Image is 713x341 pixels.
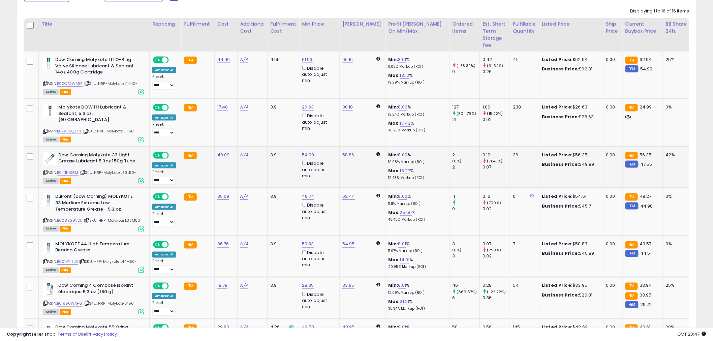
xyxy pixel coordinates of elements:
div: 3.9 [270,104,294,110]
span: OFF [168,105,179,111]
div: 54 [513,283,534,289]
div: ASIN: [43,104,144,142]
small: (0%) [452,158,462,164]
div: $26.81 [542,292,598,299]
div: Preset: [152,212,176,227]
a: Privacy Policy [87,331,117,337]
div: $45.89 [542,251,598,257]
div: $56.35 [542,152,598,158]
span: | SKU: HRP-Molykote L450- [84,301,136,306]
span: OFF [168,242,179,247]
div: Preset: [152,301,176,316]
div: Amazon AI [152,115,176,121]
small: FBM [625,301,639,308]
b: MOLYKOTE 44 High Temperature Bearing Grease [55,241,137,255]
div: 2 [452,164,479,170]
span: All listings currently available for purchase on Amazon [43,178,59,184]
a: 8.00 [398,193,408,200]
p: 12.09% Markup (ROI) [388,291,444,296]
div: % [388,168,444,180]
div: Disable auto adjust min [302,249,334,268]
span: | SKU: HRP-Molykote L33M50- [84,218,143,223]
div: BB Share 24h. [666,21,690,35]
span: 44.5 [640,250,650,257]
div: 4.55 [270,57,294,63]
b: Max: [388,120,400,126]
div: 0.36 [483,295,510,301]
a: 66.16 [342,56,353,63]
div: 0% [666,241,688,247]
div: ASIN: [43,57,144,94]
span: All listings currently available for purchase on Amazon [43,268,59,273]
a: Terms of Use [58,331,86,337]
span: OFF [168,283,179,289]
div: 25% [666,283,688,289]
div: Amazon AI [152,252,176,258]
div: 9 [452,69,479,75]
div: Preset: [152,74,176,90]
div: % [388,72,444,85]
b: Max: [388,209,400,216]
div: ASIN: [43,193,144,231]
div: 41 [513,57,534,63]
div: 0.00 [606,152,617,158]
span: 29.72 [640,302,652,308]
small: FBA [184,193,196,201]
small: (700%) [487,200,501,206]
div: 238 [513,104,534,110]
small: (61.54%) [487,63,503,68]
div: Ship Price [606,21,620,35]
b: Min: [388,282,398,289]
div: 0.00 [606,241,617,247]
span: All listings currently available for purchase on Amazon [43,137,59,143]
div: 0.02 [483,253,510,259]
b: Business Price: [542,66,579,72]
div: [PERSON_NAME] [342,21,382,28]
div: % [388,241,444,254]
img: 31DYkmNmUxL._SL40_.jpg [43,57,54,70]
span: All listings currently available for purchase on Amazon [43,89,59,95]
div: % [388,104,444,117]
span: FBA [60,309,71,315]
a: 13.27 [400,167,410,174]
div: 3 [452,253,479,259]
div: 2 [452,152,479,158]
div: $50.83 [542,241,598,247]
p: 11.11% Markup (ROI) [388,201,444,206]
span: FBA [60,268,71,273]
div: Current Buybox Price [625,21,660,35]
a: N/A [240,104,248,111]
span: FBA [60,226,71,232]
small: FBA [184,57,196,64]
div: 0.16 [483,193,510,199]
small: (71.43%) [487,158,502,164]
a: N/A [240,193,248,200]
a: B00CA7WB94 [57,81,83,87]
div: ASIN: [43,152,144,183]
div: 0.26 [483,69,510,75]
b: Dow Corning Molykote 33 Light Grease Lubricant 5.3oz 150g Tube [58,152,140,166]
div: % [388,193,444,206]
div: 0.28 [483,283,510,289]
span: 33.94 [640,282,652,289]
a: 62.44 [342,193,355,200]
div: Fulfillment [184,21,211,28]
div: % [388,283,444,295]
span: 2025-09-10 20:47 GMT [678,331,706,337]
div: 0 [452,206,479,212]
small: FBA [625,292,638,300]
b: DuPont (Dow Corning) MOLYKOTE 33 Medium Extreme Low Temperature Grease - 5.3 oz [55,193,137,214]
small: (0%) [452,248,462,253]
div: 0.02 [483,206,510,212]
small: FBA [625,193,638,201]
div: $49.89 [542,161,598,167]
small: (15.22%) [487,111,503,116]
img: 31m+g+Z90ML._SL40_.jpg [43,152,57,165]
a: 18.78 [217,282,228,289]
small: FBA [625,152,638,159]
div: 21 [452,117,479,123]
b: Dow Corning 4 Composé isolant électrique 5,3 oz (150 g) [58,283,140,297]
span: ON [154,194,162,200]
a: 17.43 [400,120,411,127]
div: Listed Price [542,21,600,28]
